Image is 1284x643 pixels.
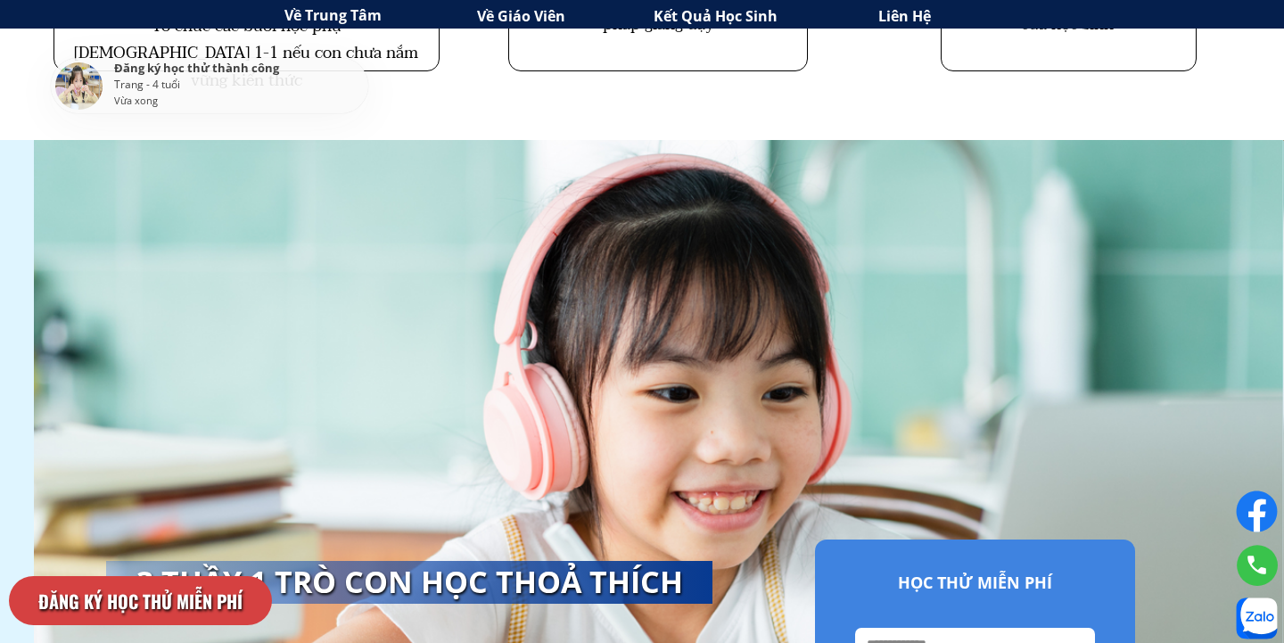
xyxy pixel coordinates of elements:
h3: Về Giáo Viên [477,5,667,29]
h3: Kết Quả Học Sinh [654,5,888,29]
h3: 3 THẦY 1 TRÒ CON HỌC THOẢ THÍCH [136,561,697,604]
h3: Về Trung Tâm [284,4,471,28]
div: Trang - 4 tuổi [114,78,364,93]
p: ĐĂNG KÝ HỌC THỬ MIỄN PHÍ [9,576,272,625]
h3: Liên Hệ [878,5,1041,29]
div: Vừa xong [114,93,158,109]
div: Đăng ký học thử thành công [114,62,364,78]
h3: HỌC THỬ MIỄN PHÍ [855,572,1095,594]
